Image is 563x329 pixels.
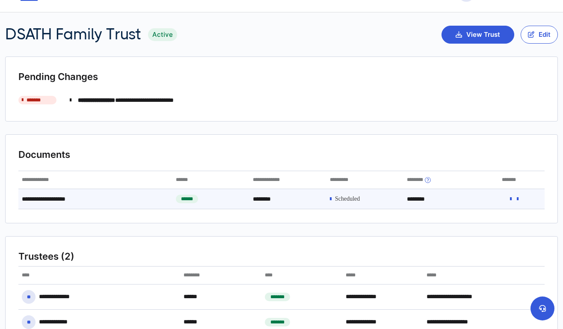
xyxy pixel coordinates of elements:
[521,26,558,44] button: Edit
[442,26,514,44] button: View Trust
[5,25,177,44] div: DSATH Family Trust
[18,148,70,161] span: Documents
[18,71,98,83] span: Pending Changes
[18,250,74,263] span: Trustees (2)
[148,28,177,41] span: Active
